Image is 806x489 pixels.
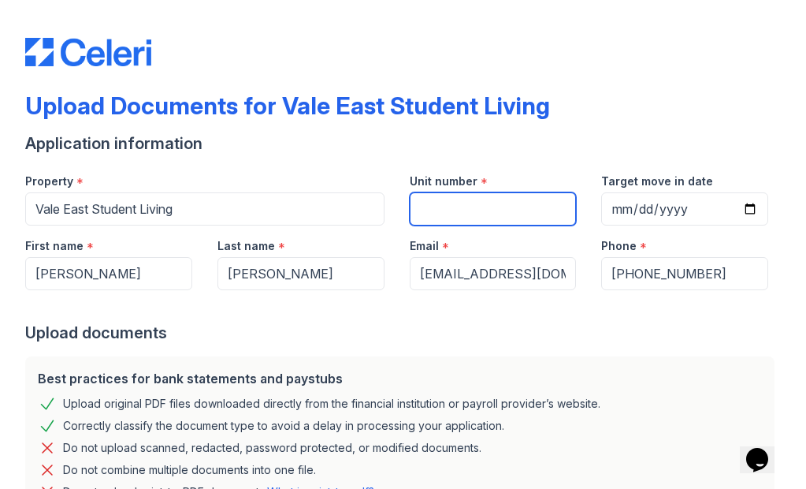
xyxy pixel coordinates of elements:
div: Upload documents [25,322,781,344]
div: Application information [25,133,781,155]
label: Target move in date [601,174,713,189]
label: Unit number [410,174,477,189]
div: Upload original PDF files downloaded directly from the financial institution or payroll provider’... [63,394,600,413]
label: Phone [601,238,637,254]
iframe: chat widget [740,426,790,473]
img: CE_Logo_Blue-a8612792a0a2168367f1c8372b55b34899dd931a85d93a1a3d3e32e68fde9ad4.png [25,38,151,66]
div: Do not upload scanned, redacted, password protected, or modified documents. [63,439,481,457]
label: Last name [217,238,275,254]
div: Upload Documents for Vale East Student Living [25,91,550,120]
div: Do not combine multiple documents into one file. [63,461,316,480]
label: Email [410,238,439,254]
label: First name [25,238,84,254]
label: Property [25,174,73,189]
div: Correctly classify the document type to avoid a delay in processing your application. [63,416,504,435]
div: Best practices for bank statements and paystubs [38,369,762,388]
